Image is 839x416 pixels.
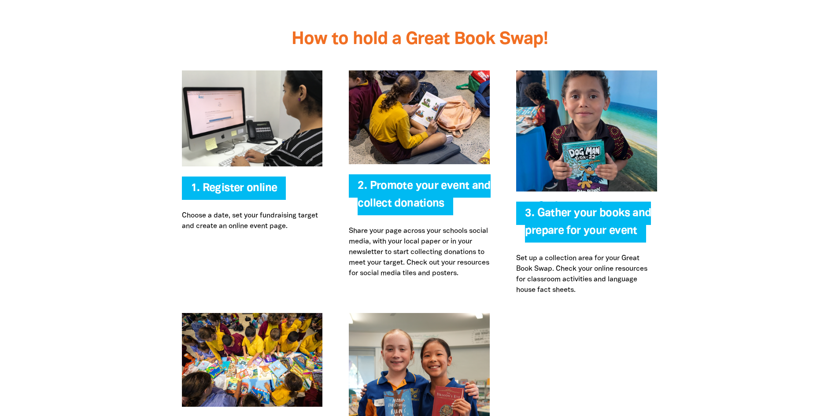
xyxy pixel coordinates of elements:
img: Gather your books and prepare for your event [516,70,657,191]
p: Set up a collection area for your Great Book Swap. Check your online resources for classroom acti... [516,253,657,295]
span: 3. Gather your books and prepare for your event [525,208,651,243]
span: 2. Promote your event and collect donations [358,181,490,215]
img: Promote your event and collect donations [349,70,490,164]
p: Choose a date, set your fundraising target and create an online event page. [182,210,323,232]
p: Share your page across your schools social media, with your local paper or in your newsletter to ... [349,226,490,279]
img: Swap! [182,313,323,407]
a: 1. Register online [191,183,277,193]
span: How to hold a Great Book Swap! [292,31,548,48]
